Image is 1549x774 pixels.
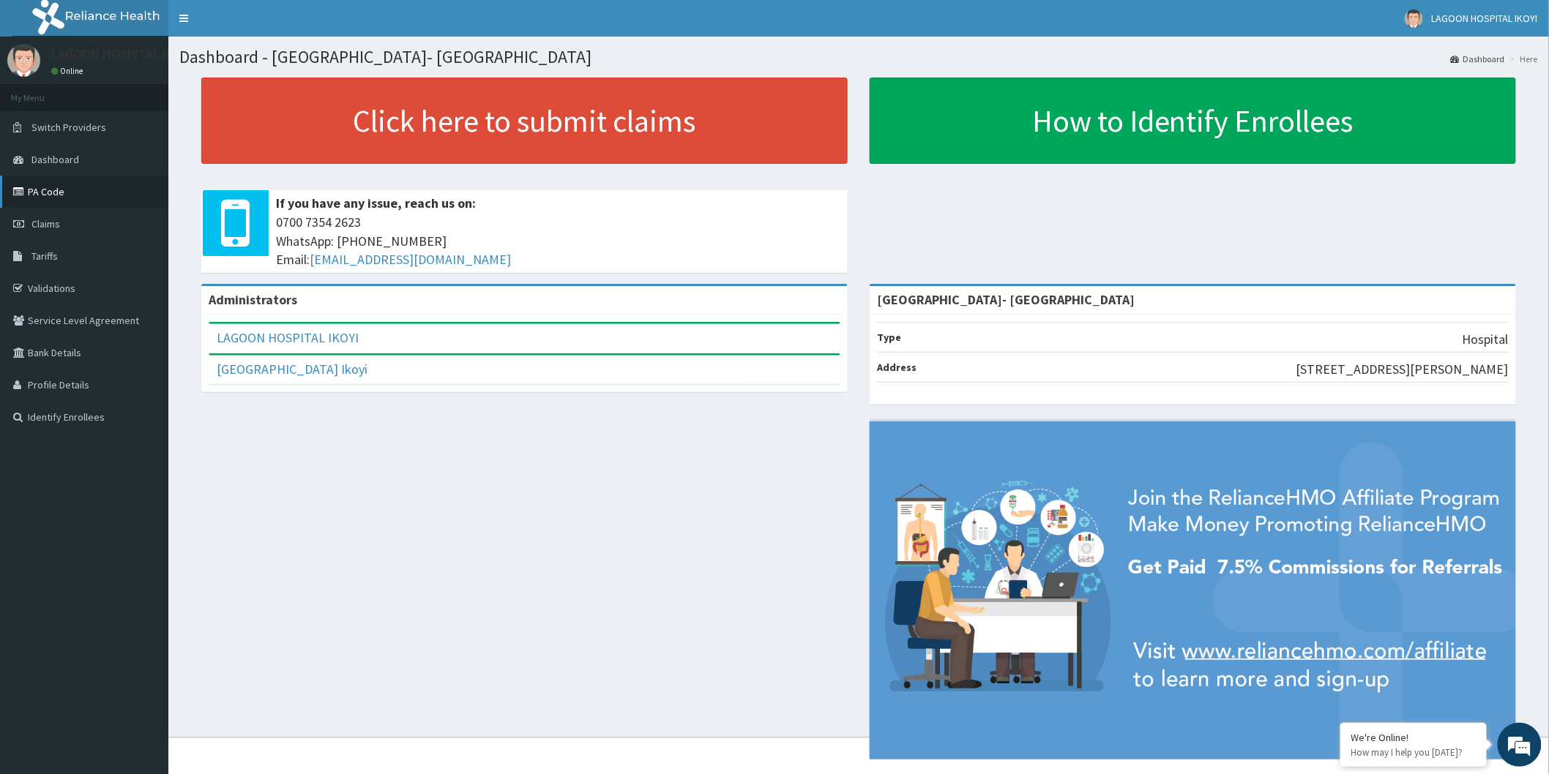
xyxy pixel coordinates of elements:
div: We're Online! [1351,731,1476,744]
span: Switch Providers [31,121,106,134]
img: User Image [1405,10,1423,28]
span: Dashboard [31,153,79,166]
strong: [GEOGRAPHIC_DATA]- [GEOGRAPHIC_DATA] [877,291,1135,308]
a: [GEOGRAPHIC_DATA] Ikoyi [217,361,367,377]
a: How to Identify Enrollees [870,78,1516,164]
img: User Image [7,44,40,77]
b: Administrators [209,291,297,308]
a: [EMAIL_ADDRESS][DOMAIN_NAME] [310,251,511,268]
li: Here [1507,53,1538,65]
span: 0700 7354 2623 WhatsApp: [PHONE_NUMBER] Email: [276,213,840,269]
a: Online [51,66,86,76]
h1: Dashboard - [GEOGRAPHIC_DATA]- [GEOGRAPHIC_DATA] [179,48,1538,67]
span: Tariffs [31,249,58,263]
img: provider-team-banner.png [870,421,1516,759]
b: If you have any issue, reach us on: [276,195,476,211]
span: Claims [31,217,60,230]
a: Dashboard [1451,53,1505,65]
p: How may I help you today? [1351,746,1476,759]
a: LAGOON HOSPITAL IKOYI [217,329,359,346]
b: Address [877,361,917,374]
p: LAGOON HOSPITAL IKOYI [51,48,193,61]
span: LAGOON HOSPITAL IKOYI [1432,12,1538,25]
p: Hospital [1463,330,1509,349]
b: Type [877,331,901,344]
a: Click here to submit claims [201,78,848,164]
p: [STREET_ADDRESS][PERSON_NAME] [1296,360,1509,379]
